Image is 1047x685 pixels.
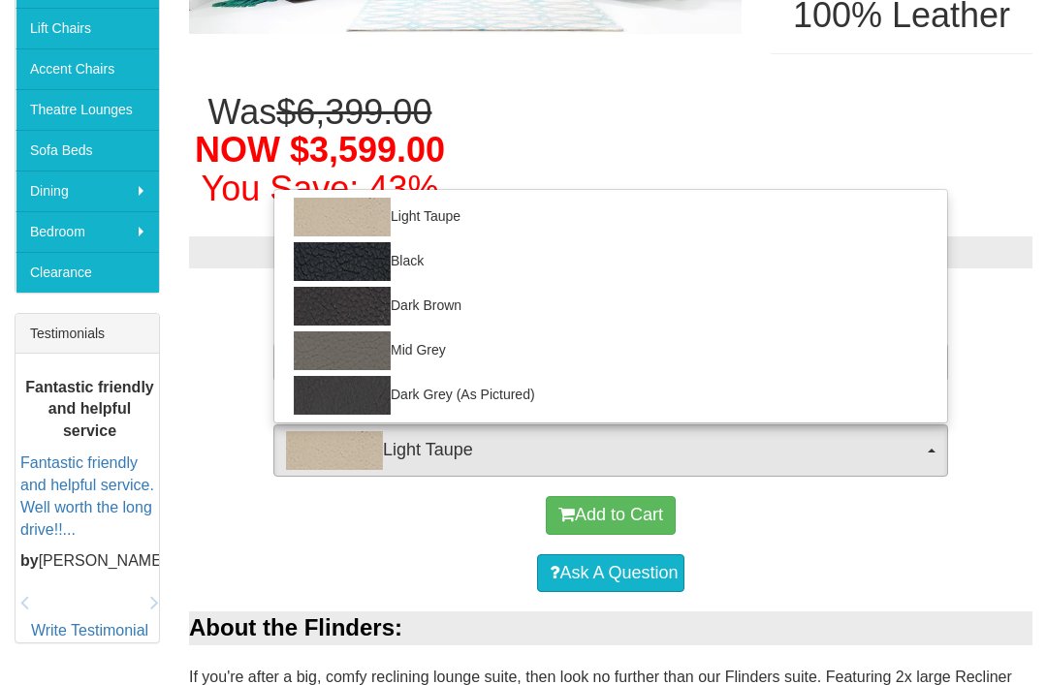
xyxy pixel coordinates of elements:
img: Light Taupe [294,198,391,236]
a: Dark Grey (As Pictured) [274,373,947,418]
img: Dark Brown [294,287,391,326]
a: Black [274,239,947,284]
img: Mid Grey [294,331,391,370]
img: Dark Grey (As Pictured) [294,376,391,415]
img: Black [294,242,391,281]
a: Light Taupe [274,195,947,239]
a: Mid Grey [274,328,947,373]
a: Dark Brown [274,284,947,328]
